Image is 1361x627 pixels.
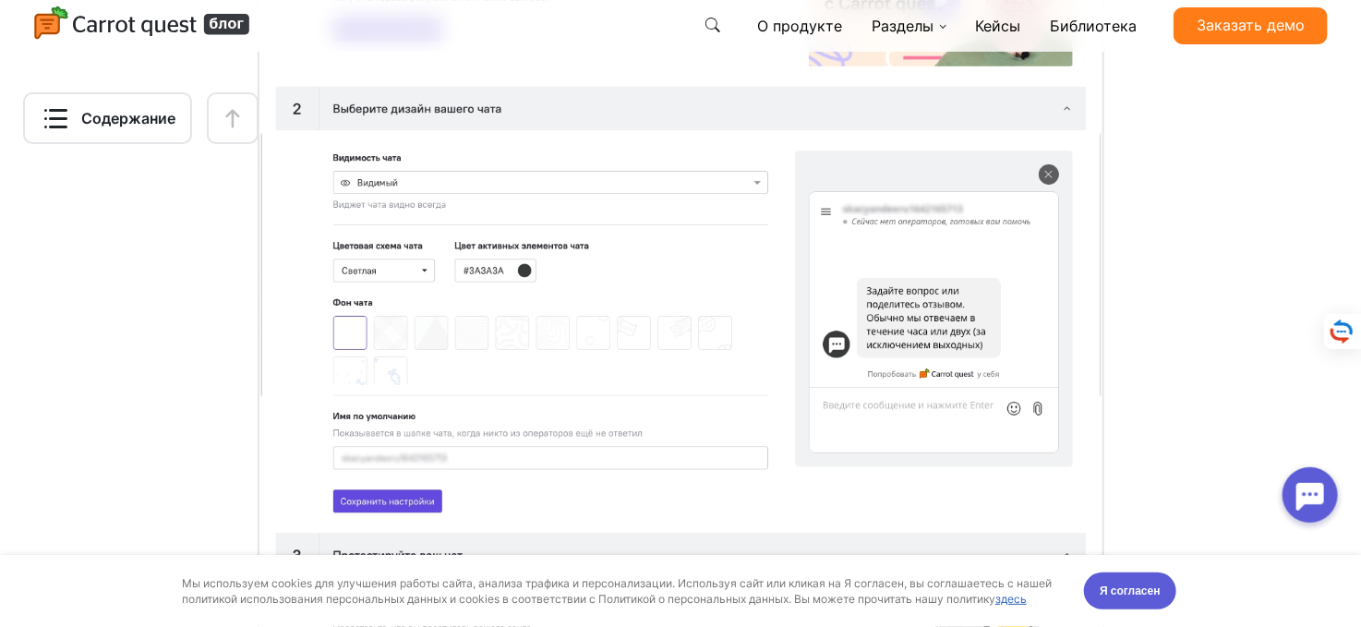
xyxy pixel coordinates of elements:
span: Содержание [81,107,175,129]
button: Я согласен [1084,18,1176,54]
a: здесь [995,37,1027,51]
img: Carrot quest [33,6,251,42]
a: Библиотека [1042,7,1144,44]
a: Кейсы [968,7,1028,44]
a: О продукте [750,7,849,44]
span: Я согласен [1100,27,1161,45]
a: Заказать демо [1174,7,1328,44]
div: Мы используем cookies для улучшения работы сайта, анализа трафика и персонализации. Используя сай... [182,20,1063,52]
a: Разделы [864,7,953,44]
